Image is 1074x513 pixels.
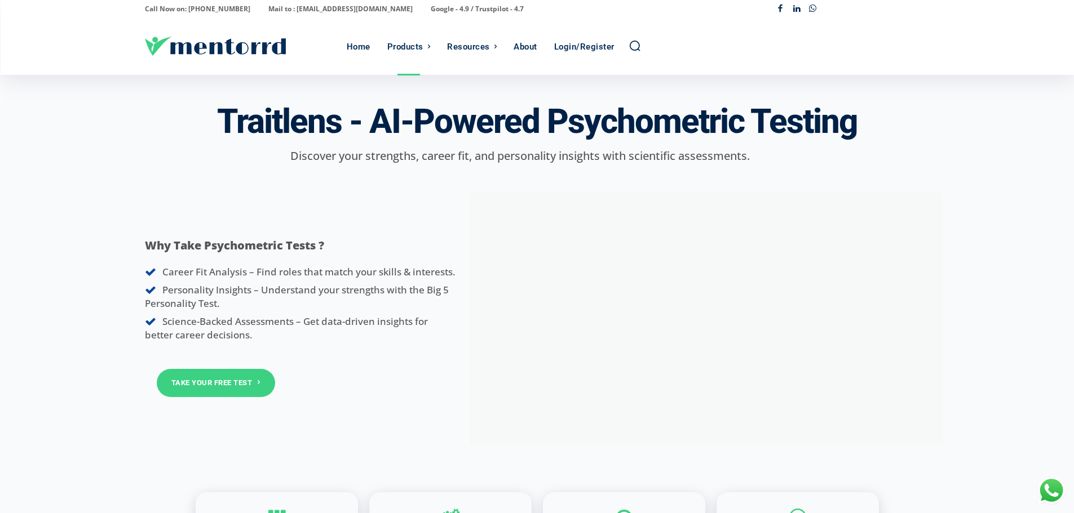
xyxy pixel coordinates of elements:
[145,148,896,164] p: Discover your strengths, career fit, and personality insights with scientific assessments.
[145,37,341,56] a: Logo
[629,39,641,52] a: Search
[431,1,524,17] p: Google - 4.9 / Trustpilot - 4.7
[341,19,376,75] a: Home
[145,315,428,341] span: Science-Backed Assessments – Get data-driven insights for better career decisions.
[447,19,490,75] div: Resources
[157,369,275,396] a: Take Your Free Test
[508,19,543,75] a: About
[145,283,449,310] span: Personality Insights – Understand your strengths with the Big 5 Personality Test.
[772,1,789,17] a: Facebook
[789,1,805,17] a: Linkedin
[805,1,821,17] a: Whatsapp
[514,19,537,75] div: About
[549,19,620,75] a: Login/Register
[382,19,436,75] a: Products
[1037,476,1066,505] div: Chat with Us
[145,1,250,17] p: Call Now on: [PHONE_NUMBER]
[145,237,422,254] p: Why Take Psychometric Tests ?
[441,19,502,75] a: Resources
[268,1,413,17] p: Mail to : [EMAIL_ADDRESS][DOMAIN_NAME]
[162,265,456,278] span: Career Fit Analysis – Find roles that match your skills & interests.
[347,19,370,75] div: Home
[554,19,615,75] div: Login/Register
[217,103,857,140] h3: Traitlens - AI-Powered Psychometric Testing
[387,19,423,75] div: Products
